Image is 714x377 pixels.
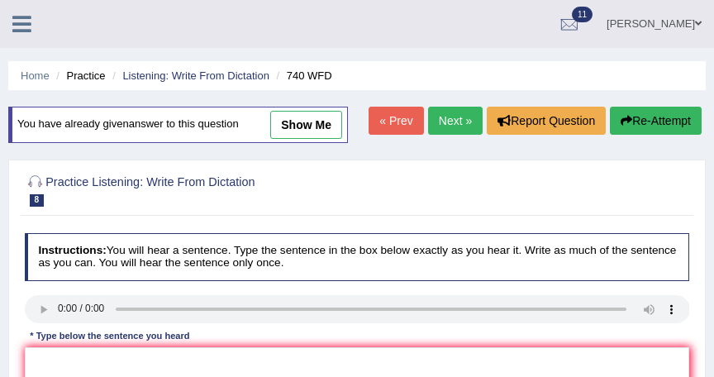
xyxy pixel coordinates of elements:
[369,107,423,135] a: « Prev
[273,68,332,84] li: 740 WFD
[21,69,50,82] a: Home
[122,69,269,82] a: Listening: Write From Dictation
[428,107,483,135] a: Next »
[487,107,606,135] button: Report Question
[610,107,702,135] button: Re-Attempt
[25,172,437,207] h2: Practice Listening: Write From Dictation
[8,107,348,143] div: You have already given answer to this question
[25,330,195,344] div: * Type below the sentence you heard
[52,68,105,84] li: Practice
[25,233,690,280] h4: You will hear a sentence. Type the sentence in the box below exactly as you hear it. Write as muc...
[30,194,45,207] span: 8
[572,7,593,22] span: 11
[38,244,106,256] b: Instructions:
[270,111,342,139] a: show me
